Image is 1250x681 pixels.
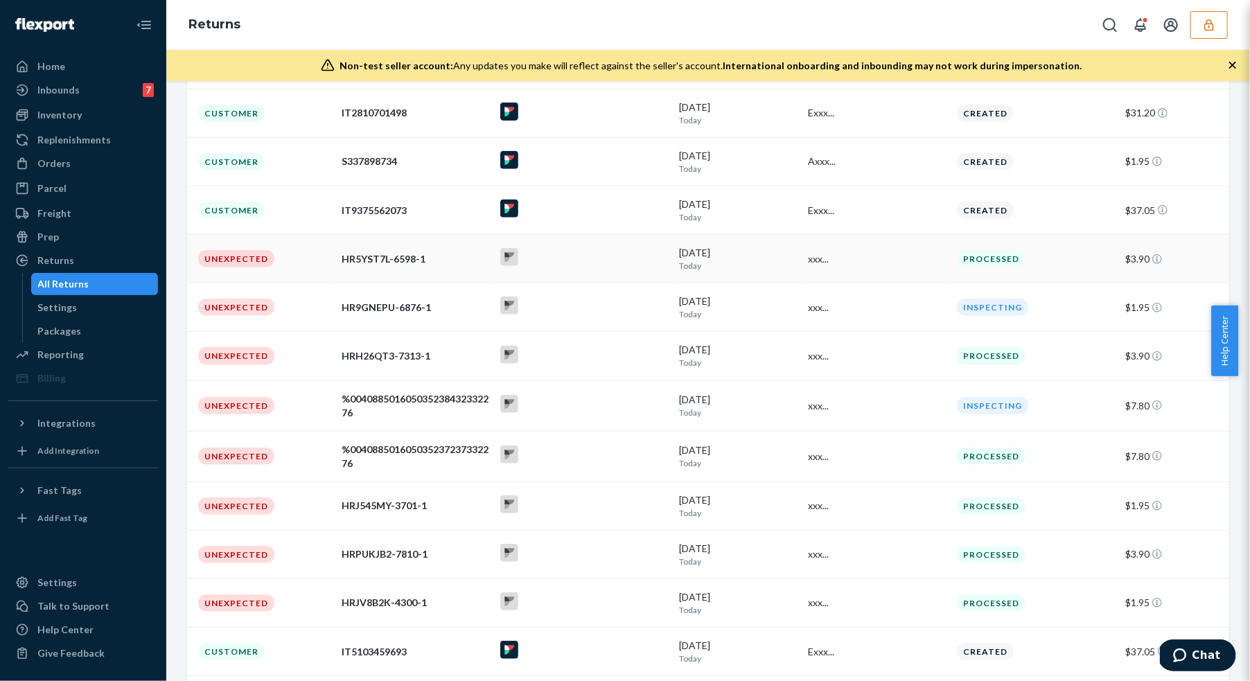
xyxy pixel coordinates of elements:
[31,273,159,295] a: All Returns
[679,653,797,664] p: Today
[679,163,797,175] p: Today
[957,497,1025,515] div: Processed
[808,645,946,659] div: Exxx...
[8,572,158,594] a: Settings
[342,547,489,561] div: HRPUKJB2-7810-1
[1120,578,1229,627] td: $1.95
[8,79,158,101] a: Inbounds7
[957,347,1025,364] div: Processed
[37,60,65,73] div: Home
[37,445,99,457] div: Add Integration
[679,407,797,418] p: Today
[1120,137,1229,186] td: $1.95
[1211,306,1238,376] button: Help Center
[808,301,946,315] div: xxx...
[957,299,1028,316] div: Inspecting
[679,100,797,126] div: [DATE]
[37,108,82,122] div: Inventory
[1120,380,1229,431] td: $7.80
[1120,235,1229,283] td: $3.90
[177,5,252,45] ol: breadcrumbs
[198,643,265,660] div: Customer
[198,299,274,316] div: Unexpected
[679,639,797,664] div: [DATE]
[679,260,797,272] p: Today
[198,546,274,563] div: Unexpected
[679,457,797,469] p: Today
[198,250,274,267] div: Unexpected
[37,254,74,267] div: Returns
[679,343,797,369] div: [DATE]
[198,202,265,219] div: Customer
[342,392,489,420] div: %004088501605035238432332276
[37,576,77,590] div: Settings
[8,479,158,502] button: Fast Tags
[957,643,1014,660] div: Created
[679,357,797,369] p: Today
[37,484,82,497] div: Fast Tags
[679,443,797,469] div: [DATE]
[957,594,1025,612] div: Processed
[679,604,797,616] p: Today
[679,556,797,567] p: Today
[1127,11,1154,39] button: Open notifications
[198,497,274,515] div: Unexpected
[808,252,946,266] div: xxx...
[37,83,80,97] div: Inbounds
[342,204,489,218] div: IT9375562073
[679,211,797,223] p: Today
[723,60,1082,71] span: International onboarding and inbounding may not work during impersonation.
[957,250,1025,267] div: Processed
[808,399,946,413] div: xxx...
[198,347,274,364] div: Unexpected
[1120,332,1229,380] td: $3.90
[37,646,105,660] div: Give Feedback
[8,642,158,664] button: Give Feedback
[37,623,94,637] div: Help Center
[808,499,946,513] div: xxx...
[8,129,158,151] a: Replenishments
[342,106,489,120] div: IT2810701498
[37,512,87,524] div: Add Fast Tag
[808,547,946,561] div: xxx...
[8,249,158,272] a: Returns
[8,202,158,224] a: Freight
[198,105,265,122] div: Customer
[198,397,274,414] div: Unexpected
[8,152,158,175] a: Orders
[1120,431,1229,481] td: $7.80
[31,320,159,342] a: Packages
[1120,283,1229,332] td: $1.95
[37,133,111,147] div: Replenishments
[37,416,96,430] div: Integrations
[8,226,158,248] a: Prep
[37,599,109,613] div: Talk to Support
[808,349,946,363] div: xxx...
[679,308,797,320] p: Today
[679,246,797,272] div: [DATE]
[31,297,159,319] a: Settings
[198,153,265,170] div: Customer
[198,448,274,465] div: Unexpected
[1120,186,1229,235] td: $37.05
[1120,628,1229,676] td: $37.05
[679,590,797,616] div: [DATE]
[37,230,59,244] div: Prep
[8,440,158,462] a: Add Integration
[15,18,74,32] img: Flexport logo
[38,301,78,315] div: Settings
[957,546,1025,563] div: Processed
[808,450,946,463] div: xxx...
[1160,639,1236,674] iframe: Opens a widget where you can chat to one of our agents
[342,154,489,168] div: S337898734
[957,202,1014,219] div: Created
[679,294,797,320] div: [DATE]
[8,344,158,366] a: Reporting
[342,499,489,513] div: HRJ545MY-3701-1
[679,493,797,519] div: [DATE]
[8,507,158,529] a: Add Fast Tag
[38,324,82,338] div: Packages
[342,349,489,363] div: HRH26QT3-7313-1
